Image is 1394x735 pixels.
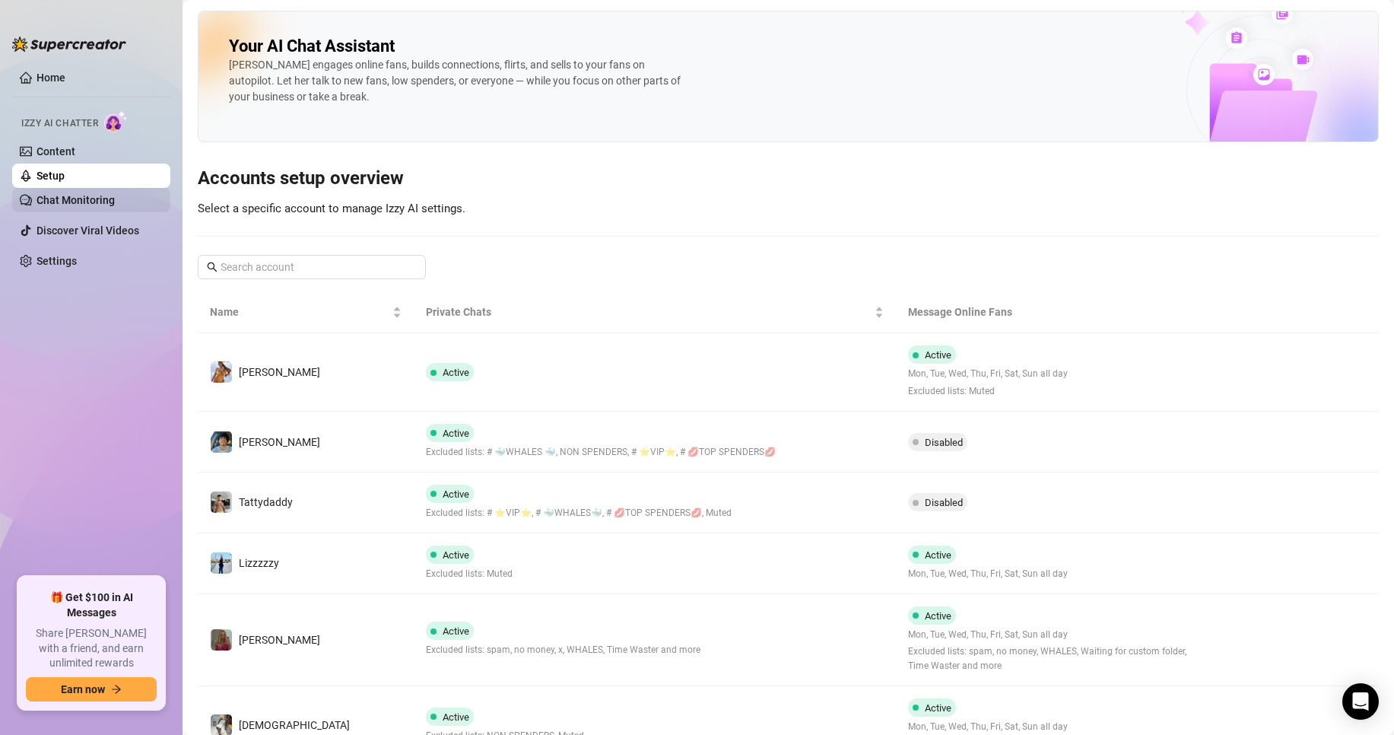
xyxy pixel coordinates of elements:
[111,684,122,695] span: arrow-right
[896,291,1218,333] th: Message Online Fans
[26,590,157,620] span: 🎁 Get $100 in AI Messages
[26,626,157,671] span: Share [PERSON_NAME] with a friend, and earn unlimited rewards
[104,110,128,132] img: AI Chatter
[207,262,218,272] span: search
[426,643,700,657] span: Excluded lists: spam, no money, x, WHALES, Time Waster and more
[443,549,469,561] span: Active
[210,304,389,320] span: Name
[239,719,350,731] span: [DEMOGRAPHIC_DATA]
[37,170,65,182] a: Setup
[211,361,232,383] img: Brianna
[198,202,465,215] span: Select a specific account to manage Izzy AI settings.
[37,224,139,237] a: Discover Viral Videos
[925,702,951,714] span: Active
[443,488,469,500] span: Active
[426,304,872,320] span: Private Chats
[1342,683,1379,720] div: Open Intercom Messenger
[443,428,469,439] span: Active
[239,436,320,448] span: [PERSON_NAME]
[426,506,732,520] span: Excluded lists: # ⭐️VIP⭐️, # 🐳WHALES🐳, # 💋TOP SPENDERS💋, Muted
[239,366,320,378] span: [PERSON_NAME]
[37,255,77,267] a: Settings
[908,628,1205,642] span: Mon, Tue, Wed, Thu, Fri, Sat, Sun all day
[443,625,469,637] span: Active
[239,496,293,508] span: Tattydaddy
[37,145,75,157] a: Content
[229,36,395,57] h2: Your AI Chat Assistant
[221,259,405,275] input: Search account
[908,644,1205,673] span: Excluded lists: spam, no money, WHALES, Waiting for custom folder, Time Waster and more
[925,497,963,508] span: Disabled
[925,437,963,448] span: Disabled
[211,431,232,453] img: Elijah
[26,677,157,702] button: Earn nowarrow-right
[426,567,513,581] span: Excluded lists: Muted
[198,167,1379,191] h3: Accounts setup overview
[211,552,232,574] img: Lizzzzzy
[21,116,98,131] span: Izzy AI Chatter
[443,367,469,378] span: Active
[414,291,897,333] th: Private Chats
[908,367,1068,381] span: Mon, Tue, Wed, Thu, Fri, Sat, Sun all day
[37,72,65,84] a: Home
[211,629,232,651] img: Kylie
[908,567,1068,581] span: Mon, Tue, Wed, Thu, Fri, Sat, Sun all day
[925,610,951,622] span: Active
[925,349,951,361] span: Active
[925,549,951,561] span: Active
[198,291,414,333] th: Name
[239,634,320,646] span: [PERSON_NAME]
[229,57,685,105] div: [PERSON_NAME] engages online fans, builds connections, flirts, and sells to your fans on autopilo...
[426,445,776,460] span: Excluded lists: # 🐳WHALES 🐳, NON SPENDERS, # ⭐️VIP⭐️, # 💋TOP SPENDERS💋
[61,683,105,695] span: Earn now
[37,194,115,206] a: Chat Monitoring
[12,37,126,52] img: logo-BBDzfeDw.svg
[211,492,232,513] img: Tattydaddy
[239,557,279,569] span: Lizzzzzy
[908,384,1068,399] span: Excluded lists: Muted
[908,720,1068,734] span: Mon, Tue, Wed, Thu, Fri, Sat, Sun all day
[443,711,469,723] span: Active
